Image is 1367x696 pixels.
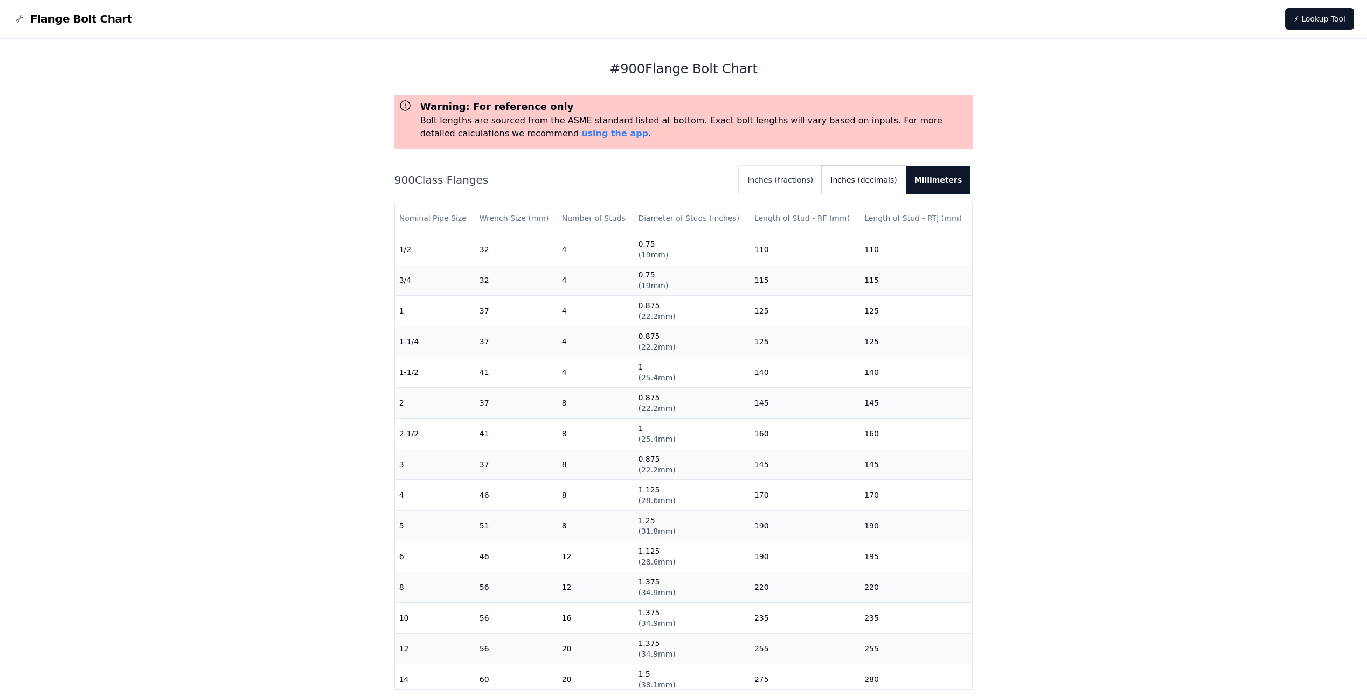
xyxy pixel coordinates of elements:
td: 37 [475,326,558,357]
td: 20 [558,664,634,694]
h2: 900 Class Flanges [394,172,731,187]
button: Inches (fractions) [739,166,822,194]
td: 190 [750,510,860,541]
td: 8 [558,510,634,541]
td: 110 [860,234,972,265]
span: ( 19mm ) [638,281,668,290]
td: 4 [558,234,634,265]
td: 0.75 [634,265,750,295]
td: 115 [750,265,860,295]
td: 125 [860,326,972,357]
td: 125 [750,295,860,326]
td: 1.375 [634,572,750,602]
span: ( 25.4mm ) [638,373,675,382]
td: 145 [750,449,860,479]
td: 140 [860,357,972,387]
td: 0.875 [634,326,750,357]
td: 46 [475,541,558,572]
td: 37 [475,449,558,479]
td: 0.875 [634,449,750,479]
td: 190 [860,510,972,541]
span: ( 22.2mm ) [638,312,675,321]
td: 20 [558,633,634,664]
td: 37 [475,295,558,326]
td: 125 [860,295,972,326]
td: 160 [860,418,972,449]
td: 56 [475,602,558,633]
td: 4 [558,326,634,357]
td: 0.875 [634,295,750,326]
td: 1.25 [634,510,750,541]
td: 195 [860,541,972,572]
td: 4 [558,265,634,295]
td: 10 [395,602,475,633]
td: 235 [750,602,860,633]
td: 1 [634,418,750,449]
td: 8 [558,418,634,449]
td: 1.125 [634,479,750,510]
td: 145 [750,387,860,418]
td: 8 [558,387,634,418]
td: 8 [395,572,475,602]
a: ⚡ Lookup Tool [1285,8,1354,30]
td: 3/4 [395,265,475,295]
td: 255 [750,633,860,664]
th: Length of Stud - RTJ (mm) [860,203,972,234]
td: 12 [558,572,634,602]
span: ( 22.2mm ) [638,404,675,413]
td: 125 [750,326,860,357]
span: ( 19mm ) [638,250,668,259]
td: 6 [395,541,475,572]
td: 255 [860,633,972,664]
td: 170 [860,479,972,510]
span: ( 22.2mm ) [638,465,675,474]
span: ( 28.6mm ) [638,496,675,505]
td: 4 [558,295,634,326]
span: ( 25.4mm ) [638,435,675,443]
td: 115 [860,265,972,295]
td: 2 [395,387,475,418]
th: Nominal Pipe Size [395,203,475,234]
td: 8 [558,449,634,479]
h3: Warning: For reference only [420,99,969,114]
td: 56 [475,572,558,602]
td: 145 [860,449,972,479]
span: ( 34.9mm ) [638,650,675,658]
span: ( 22.2mm ) [638,343,675,351]
td: 46 [475,479,558,510]
td: 51 [475,510,558,541]
th: Diameter of Studs (inches) [634,203,750,234]
a: Flange Bolt Chart LogoFlange Bolt Chart [13,11,132,26]
td: 8 [558,479,634,510]
td: 160 [750,418,860,449]
td: 170 [750,479,860,510]
td: 37 [475,387,558,418]
td: 220 [750,572,860,602]
td: 12 [395,633,475,664]
td: 32 [475,234,558,265]
td: 60 [475,664,558,694]
td: 110 [750,234,860,265]
td: 190 [750,541,860,572]
td: 41 [475,357,558,387]
a: using the app [581,128,648,138]
td: 3 [395,449,475,479]
td: 220 [860,572,972,602]
td: 14 [395,664,475,694]
td: 0.75 [634,234,750,265]
th: Number of Studs [558,203,634,234]
span: ( 38.1mm ) [638,680,675,689]
td: 5 [395,510,475,541]
td: 4 [395,479,475,510]
td: 1.125 [634,541,750,572]
span: ( 34.9mm ) [638,588,675,597]
td: 16 [558,602,634,633]
td: 1/2 [395,234,475,265]
td: 235 [860,602,972,633]
td: 41 [475,418,558,449]
td: 1 [634,357,750,387]
td: 140 [750,357,860,387]
td: 56 [475,633,558,664]
span: ( 34.9mm ) [638,619,675,628]
td: 1-1/4 [395,326,475,357]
